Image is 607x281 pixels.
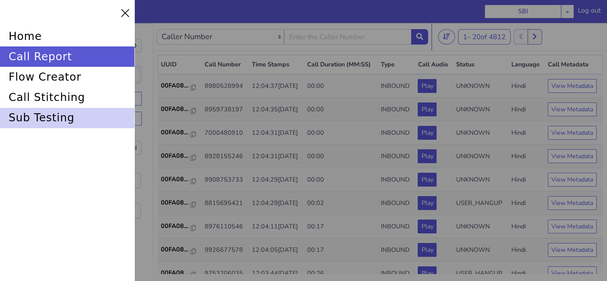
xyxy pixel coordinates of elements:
[12,69,55,83] button: All
[12,89,77,102] button: Live Calls
[83,16,142,30] input: End time:
[202,98,249,122] td: 7000480910
[202,122,249,145] td: 8928155246
[304,51,378,75] td: 00:00
[161,222,198,231] a: 00FA08...
[304,215,378,239] td: 00:17
[73,109,142,132] label: Language Code
[508,51,545,75] td: Hindi
[249,239,304,262] td: 12:03:44[DATE]
[249,122,304,145] td: 12:04:31[DATE]
[453,215,508,239] td: UNKNOWN
[508,75,545,98] td: Hindi
[378,98,415,122] td: INBOUND
[548,79,597,93] button: View Metadata
[12,228,77,238] label: UX
[161,222,191,231] p: 00FA08...
[161,152,191,161] p: 00FA08...
[202,169,249,192] td: 8815695421
[453,75,508,98] td: UNKNOWN
[453,145,508,169] td: UNKNOWN
[378,192,415,215] td: INBOUND
[12,109,69,132] label: Status
[508,145,545,169] td: Hindi
[304,145,378,169] td: 00:00
[304,192,378,215] td: 00:17
[13,180,141,195] input: Enter the End State Value
[15,45,71,58] input: Start Date
[12,16,71,30] input: Start time:
[249,169,304,192] td: 12:04:29[DATE]
[12,4,71,32] label: Start time:
[161,175,198,184] a: 00FA08...
[453,51,508,75] td: UNKNOWN
[161,58,198,67] a: 00FA08...
[548,126,597,140] button: View Metadata
[161,152,198,161] a: 00FA08...
[378,239,415,262] td: INBOUND
[304,98,378,122] td: 00:00
[13,139,50,148] label: Flow Version
[304,32,378,51] th: Call Duration (MM:SS)
[249,192,304,215] td: 12:04:11[DATE]
[508,32,545,51] th: Language
[158,32,202,51] th: UUID
[418,243,437,257] button: Play
[453,239,508,262] td: USER_HANGUP
[161,81,191,91] p: 00FA08...
[249,145,304,169] td: 12:04:29[DATE]
[508,192,545,215] td: Hindi
[304,239,378,262] td: 00:26
[453,192,508,215] td: UNKNOWN
[161,245,191,255] p: 00FA08...
[202,51,249,75] td: 8980528994
[508,98,545,122] td: Hindi
[458,6,511,21] button: 1- 20of 4812
[284,6,412,21] input: Enter the Caller Number
[304,169,378,192] td: 00:02
[378,51,415,75] td: INBOUND
[77,89,142,102] button: Sub Testing Calls
[378,169,415,192] td: INBOUND
[418,126,437,140] button: Play
[508,215,545,239] td: Hindi
[161,198,191,208] p: 00FA08...
[418,103,437,117] button: Play
[453,122,508,145] td: UNKNOWN
[378,122,415,145] td: INBOUND
[249,51,304,75] td: 12:04:37[DATE]
[55,69,98,83] button: Reported
[73,118,142,132] select: Language Code
[548,56,597,70] button: View Metadata
[202,239,249,262] td: 9753206035
[453,169,508,192] td: USER_HANGUP
[249,32,304,51] th: Time Stamps
[249,215,304,239] td: 12:04:05[DATE]
[508,122,545,145] td: Hindi
[202,192,249,215] td: 8976110546
[378,75,415,98] td: INBOUND
[202,75,249,98] td: 8959738197
[548,220,597,234] button: View Metadata
[415,32,453,51] th: Call Audio
[13,150,141,165] input: Enter the Flow Version ID
[12,118,69,132] select: Status
[202,215,249,239] td: 9926677578
[304,122,378,145] td: 00:00
[453,98,508,122] td: UNKNOWN
[13,169,41,178] label: End State
[77,214,142,225] label: Flow
[83,4,142,32] label: End time:
[304,75,378,98] td: 00:00
[378,145,415,169] td: INBOUND
[161,128,191,137] p: 00FA08...
[161,105,191,114] p: 00FA08...
[202,32,249,51] th: Call Number
[418,173,437,187] button: Play
[453,32,508,51] th: Status
[161,175,191,184] p: 00FA08...
[545,32,603,51] th: Call Metadata
[548,197,597,210] button: View Metadata
[548,173,597,187] button: View Metadata
[161,198,198,208] a: 00FA08...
